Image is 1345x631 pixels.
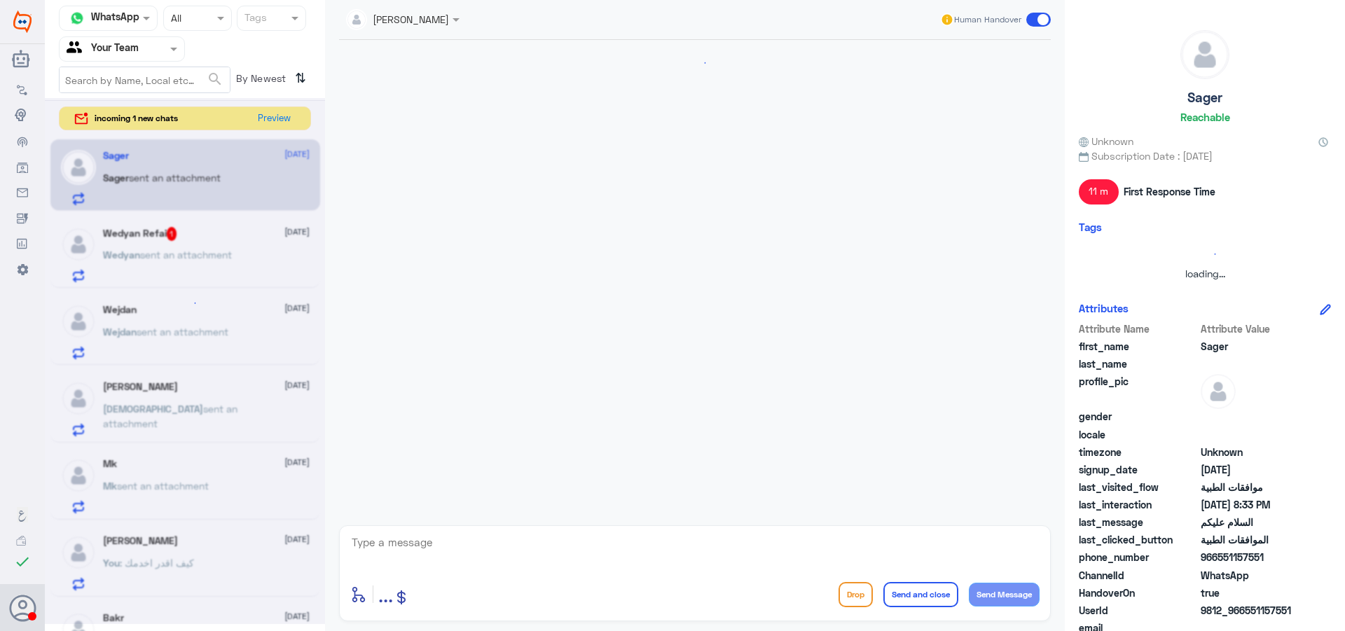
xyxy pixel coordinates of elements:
[242,10,267,28] div: Tags
[1079,148,1331,163] span: Subscription Date : [DATE]
[1079,409,1198,424] span: gender
[883,582,958,607] button: Send and close
[1079,550,1198,564] span: phone_number
[1201,462,1302,477] span: 2025-09-27T17:26:40.023Z
[230,67,289,95] span: By Newest
[1079,356,1198,371] span: last_name
[67,8,88,29] img: whatsapp.png
[1079,480,1198,494] span: last_visited_flow
[14,553,31,570] i: check
[1079,532,1198,547] span: last_clicked_button
[378,578,393,610] button: ...
[1201,339,1302,354] span: Sager
[207,71,223,88] span: search
[1079,445,1198,459] span: timezone
[1079,302,1129,314] h6: Attributes
[67,39,88,60] img: yourTeam.svg
[1201,409,1302,424] span: null
[1082,242,1327,266] div: loading...
[173,291,198,315] div: loading...
[1079,515,1198,529] span: last_message
[1124,184,1215,199] span: First Response Time
[9,595,36,621] button: Avatar
[1079,603,1198,618] span: UserId
[1201,321,1302,336] span: Attribute Value
[1201,445,1302,459] span: Unknown
[1079,585,1198,600] span: HandoverOn
[295,67,306,90] i: ⇅
[1079,497,1198,512] span: last_interaction
[1201,550,1302,564] span: 966551157551
[1201,515,1302,529] span: السلام عليكم
[1079,221,1102,233] h6: Tags
[1201,532,1302,547] span: الموافقات الطبية
[1079,134,1133,148] span: Unknown
[1201,603,1302,618] span: 9812_966551157551
[1079,339,1198,354] span: first_name
[1079,427,1198,442] span: locale
[969,583,1040,606] button: Send Message
[1201,480,1302,494] span: موافقات الطبية
[1201,427,1302,442] span: null
[1201,568,1302,583] span: 2
[13,11,32,33] img: Widebot Logo
[1079,179,1119,204] span: 11 m
[1079,462,1198,477] span: signup_date
[839,582,873,607] button: Drop
[954,13,1021,26] span: Human Handover
[1201,497,1302,512] span: 2025-09-27T17:33:17.615562Z
[1079,568,1198,583] span: ChannelId
[1185,268,1225,279] span: loading...
[1201,585,1302,600] span: true
[207,68,223,91] button: search
[1180,111,1230,123] h6: Reachable
[1201,374,1236,409] img: defaultAdmin.png
[1079,321,1198,336] span: Attribute Name
[1181,31,1229,78] img: defaultAdmin.png
[60,67,230,92] input: Search by Name, Local etc…
[1079,374,1198,406] span: profile_pic
[378,581,393,606] span: ...
[343,50,1047,75] div: loading...
[1187,90,1222,106] h5: Sager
